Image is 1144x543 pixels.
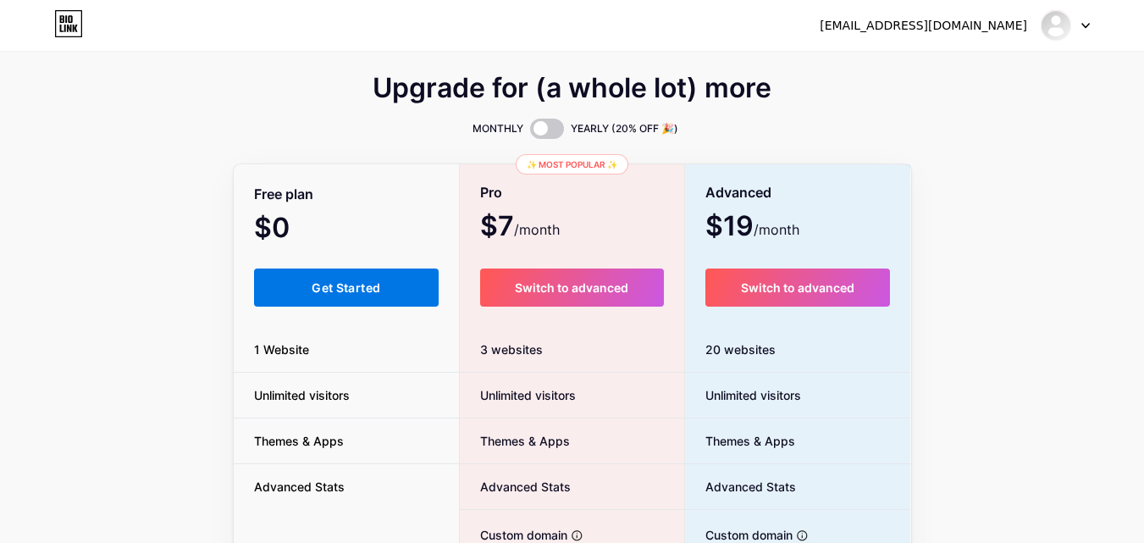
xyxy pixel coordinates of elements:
[515,280,628,295] span: Switch to advanced
[234,478,365,496] span: Advanced Stats
[571,120,678,137] span: YEARLY (20% OFF 🎉)
[473,120,523,137] span: MONTHLY
[234,432,364,450] span: Themes & Apps
[685,327,911,373] div: 20 websites
[685,432,795,450] span: Themes & Apps
[254,269,439,307] button: Get Started
[254,218,335,241] span: $0
[234,341,329,358] span: 1 Website
[685,386,801,404] span: Unlimited visitors
[514,219,560,240] span: /month
[820,17,1027,35] div: [EMAIL_ADDRESS][DOMAIN_NAME]
[312,280,380,295] span: Get Started
[754,219,799,240] span: /month
[685,478,796,496] span: Advanced Stats
[741,280,854,295] span: Switch to advanced
[480,216,560,240] span: $7
[460,478,571,496] span: Advanced Stats
[705,269,891,307] button: Switch to advanced
[516,154,628,175] div: ✨ Most popular ✨
[460,386,576,404] span: Unlimited visitors
[234,386,370,404] span: Unlimited visitors
[254,180,313,209] span: Free plan
[705,216,799,240] span: $19
[480,178,502,208] span: Pro
[480,269,664,307] button: Switch to advanced
[460,432,570,450] span: Themes & Apps
[373,78,771,98] span: Upgrade for (a whole lot) more
[705,178,771,208] span: Advanced
[460,327,684,373] div: 3 websites
[1040,9,1072,42] img: mrhsnewhydepark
